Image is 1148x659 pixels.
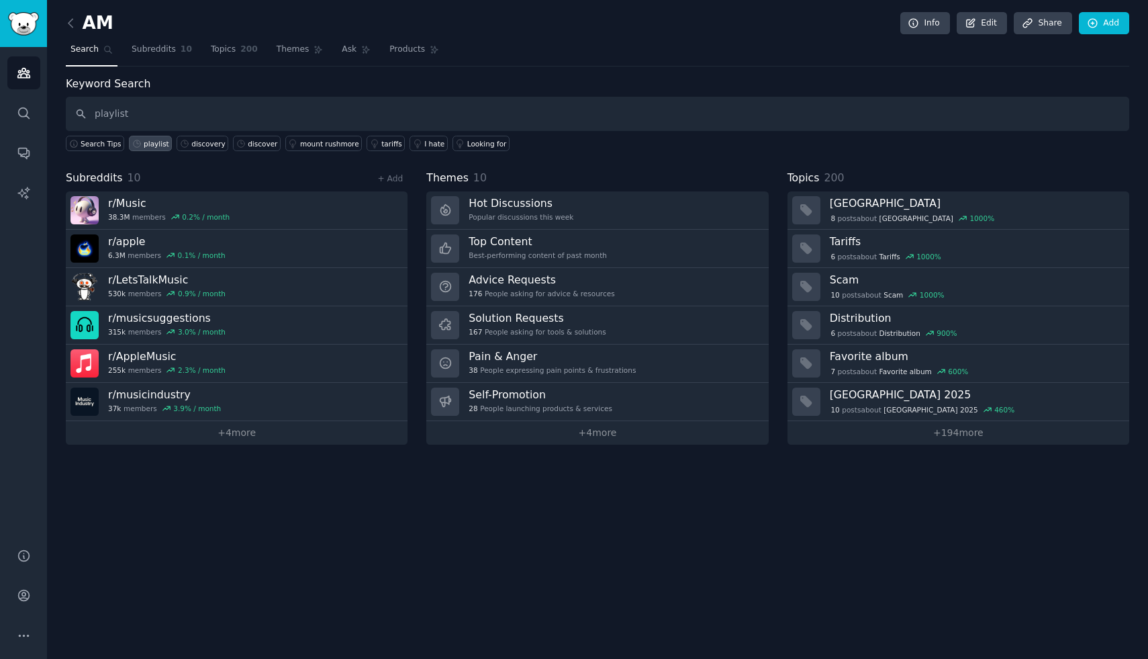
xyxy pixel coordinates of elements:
[81,139,122,148] span: Search Tips
[285,136,362,151] a: mount rushmore
[389,44,425,56] span: Products
[108,196,230,210] h3: r/ Music
[830,349,1120,363] h3: Favorite album
[994,405,1014,414] div: 460 %
[66,306,408,345] a: r/musicsuggestions315kmembers3.0% / month
[108,388,221,402] h3: r/ musicindustry
[469,404,477,413] span: 28
[900,12,950,35] a: Info
[108,289,226,298] div: members
[108,327,126,337] span: 315k
[66,345,408,383] a: r/AppleMusic255kmembers2.3% / month
[66,268,408,306] a: r/LetsTalkMusic530kmembers0.9% / month
[1014,12,1071,35] a: Share
[469,327,482,337] span: 167
[830,214,835,223] span: 8
[182,212,230,222] div: 0.2 % / month
[66,421,408,445] a: +4more
[381,139,402,148] div: tariffs
[337,39,375,67] a: Ask
[469,327,606,337] div: People asking for tools & solutions
[883,405,977,414] span: [GEOGRAPHIC_DATA] 2025
[879,214,953,223] span: [GEOGRAPHIC_DATA]
[70,234,99,263] img: apple
[830,388,1120,402] h3: [GEOGRAPHIC_DATA] 2025
[129,136,172,151] a: playlist
[128,171,141,184] span: 10
[883,290,903,300] span: Scam
[178,289,226,298] div: 0.9 % / month
[469,251,607,260] div: Best-performing content of past month
[830,290,839,300] span: 10
[469,289,482,298] span: 176
[66,97,1129,131] input: Keyword search in audience
[108,311,226,325] h3: r/ musicsuggestions
[70,311,99,339] img: musicsuggestions
[108,273,226,287] h3: r/ LetsTalkMusic
[469,349,636,363] h3: Pain & Anger
[830,289,946,301] div: post s about
[787,421,1129,445] a: +194more
[181,44,192,56] span: 10
[787,383,1129,421] a: [GEOGRAPHIC_DATA] 202510postsabout[GEOGRAPHIC_DATA] 2025460%
[469,365,636,375] div: People expressing pain points & frustrations
[787,170,820,187] span: Topics
[830,328,835,338] span: 6
[830,251,943,263] div: post s about
[879,367,932,376] span: Favorite album
[300,139,359,148] div: mount rushmore
[426,421,768,445] a: +4more
[66,170,123,187] span: Subreddits
[377,174,403,183] a: + Add
[969,214,994,223] div: 1000 %
[108,234,226,249] h3: r/ apple
[70,349,99,378] img: AppleMusic
[108,349,226,363] h3: r/ AppleMusic
[469,365,477,375] span: 38
[426,170,469,187] span: Themes
[70,196,99,224] img: Music
[830,234,1120,249] h3: Tariffs
[920,290,945,300] div: 1000 %
[830,196,1120,210] h3: [GEOGRAPHIC_DATA]
[469,388,612,402] h3: Self-Promotion
[178,365,226,375] div: 2.3 % / month
[66,77,150,90] label: Keyword Search
[426,230,768,268] a: Top ContentBest-performing content of past month
[108,289,126,298] span: 530k
[426,268,768,306] a: Advice Requests176People asking for advice & resources
[177,136,228,151] a: discovery
[66,191,408,230] a: r/Music38.3Mmembers0.2% / month
[211,44,236,56] span: Topics
[108,365,126,375] span: 255k
[830,404,1016,416] div: post s about
[248,139,277,148] div: discover
[787,345,1129,383] a: Favorite album7postsaboutFavorite album600%
[108,212,130,222] span: 38.3M
[787,230,1129,268] a: Tariffs6postsaboutTariffs1000%
[410,136,448,151] a: I hate
[70,388,99,416] img: musicindustry
[830,311,1120,325] h3: Distribution
[957,12,1007,35] a: Edit
[426,345,768,383] a: Pain & Anger38People expressing pain points & frustrations
[830,273,1120,287] h3: Scam
[66,383,408,421] a: r/musicindustry37kmembers3.9% / month
[108,365,226,375] div: members
[233,136,281,151] a: discover
[277,44,309,56] span: Themes
[467,139,507,148] div: Looking for
[830,405,839,414] span: 10
[178,251,226,260] div: 0.1 % / month
[830,212,996,224] div: post s about
[469,311,606,325] h3: Solution Requests
[787,306,1129,345] a: Distribution6postsaboutDistribution900%
[66,39,117,67] a: Search
[787,268,1129,306] a: Scam10postsaboutScam1000%
[367,136,405,151] a: tariffs
[787,191,1129,230] a: [GEOGRAPHIC_DATA]8postsabout[GEOGRAPHIC_DATA]1000%
[916,252,941,261] div: 1000 %
[948,367,968,376] div: 600 %
[66,136,124,151] button: Search Tips
[191,139,225,148] div: discovery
